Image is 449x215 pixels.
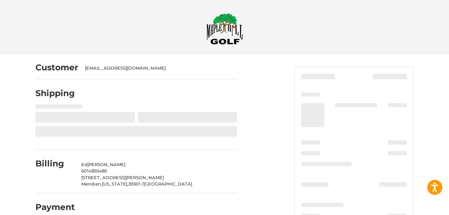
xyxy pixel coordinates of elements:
img: Maple Hill Golf [206,13,243,45]
span: 6014855485 [81,168,107,173]
span: [US_STATE], [102,181,128,187]
span: Meridian, [81,181,102,187]
h2: Billing [35,158,75,169]
span: Ed [81,162,87,167]
div: [EMAIL_ADDRESS][DOMAIN_NAME] [85,65,231,72]
h2: Payment [35,202,75,212]
h2: Shipping [35,88,75,98]
span: 39301 / [128,181,143,187]
span: [PERSON_NAME] [87,162,125,167]
span: [GEOGRAPHIC_DATA] [143,181,192,187]
h2: Customer [35,62,78,73]
span: [STREET_ADDRESS][PERSON_NAME] [81,175,164,180]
